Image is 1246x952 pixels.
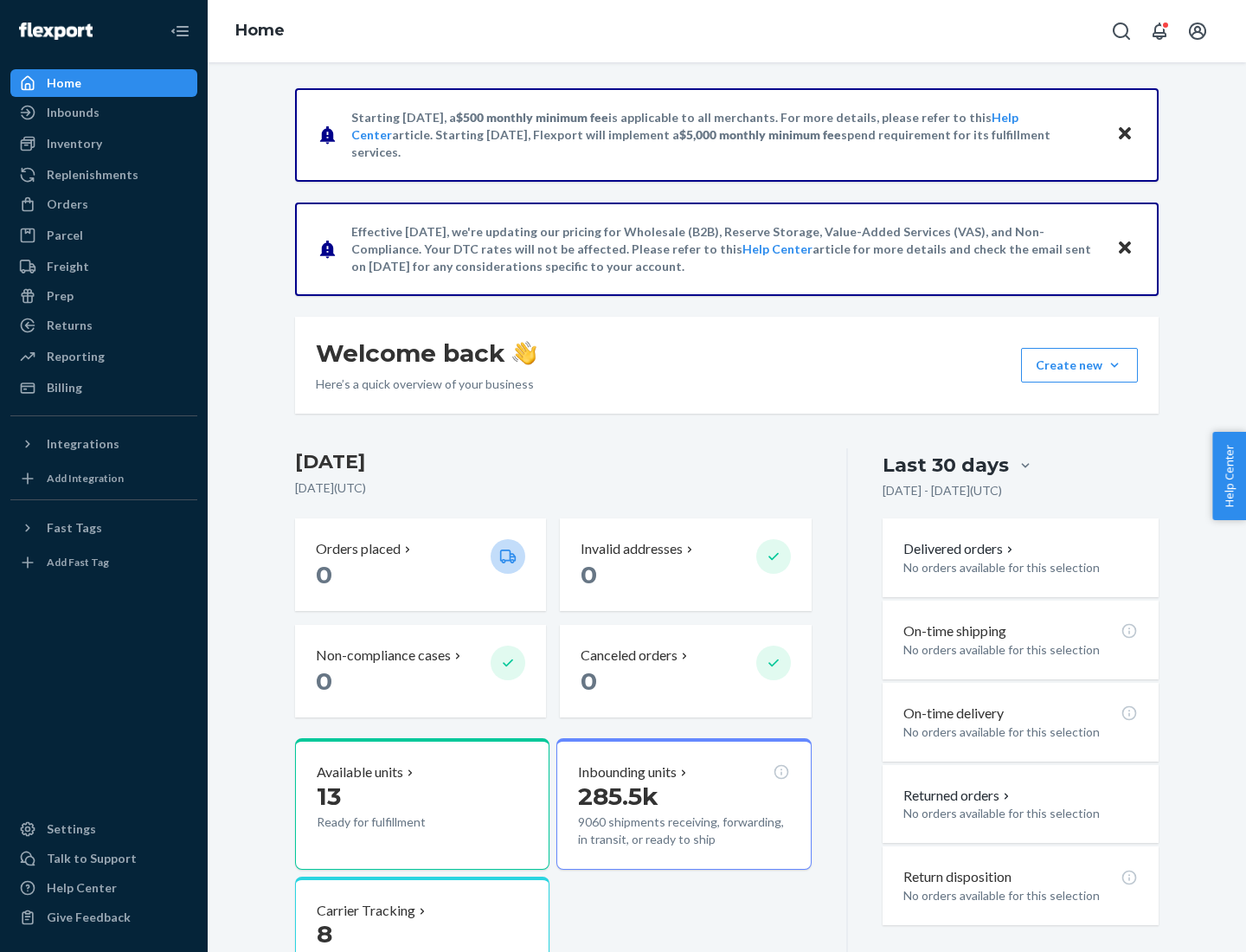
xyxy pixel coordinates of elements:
[903,704,1004,724] p: On-time delivery
[903,786,1013,806] button: Returned orders
[10,99,197,126] a: Inbounds
[903,539,1017,559] button: Delivered orders
[163,14,197,48] button: Close Navigation
[10,549,197,576] a: Add Fast Tag
[47,258,89,275] div: Freight
[316,338,536,369] h1: Welcome back
[316,666,332,696] span: 0
[317,814,477,831] p: Ready for fulfillment
[560,625,811,717] button: Canceled orders 0
[10,430,197,458] button: Integrations
[235,21,285,40] a: Home
[742,241,812,256] a: Help Center
[222,6,299,56] ol: breadcrumbs
[47,435,119,453] div: Integrations
[47,379,82,396] div: Billing
[512,341,536,365] img: hand-wave emoji
[47,820,96,838] div: Settings
[317,901,415,921] p: Carrier Tracking
[903,887,1138,904] p: No orders available for this selection
[556,738,811,870] button: Inbounding units285.5k9060 shipments receiving, forwarding, in transit, or ready to ship
[883,452,1009,479] div: Last 30 days
[10,253,197,280] a: Freight
[581,666,597,696] span: 0
[47,909,131,926] div: Give Feedback
[10,130,197,158] a: Inventory
[1021,348,1138,383] button: Create new
[578,814,789,848] p: 9060 shipments receiving, forwarding, in transit, or ready to ship
[581,646,678,666] p: Canceled orders
[10,161,197,189] a: Replenishments
[10,312,197,339] a: Returns
[47,519,102,537] div: Fast Tags
[578,782,658,811] span: 285.5k
[47,74,81,92] div: Home
[47,287,74,305] div: Prep
[1180,14,1215,48] button: Open account menu
[903,559,1138,576] p: No orders available for this selection
[47,227,83,244] div: Parcel
[10,845,197,872] a: Talk to Support
[317,782,341,811] span: 13
[903,724,1138,741] p: No orders available for this selection
[903,641,1138,659] p: No orders available for this selection
[316,646,451,666] p: Non-compliance cases
[19,23,93,40] img: Flexport logo
[10,282,197,310] a: Prep
[883,482,1002,499] p: [DATE] - [DATE] ( UTC )
[317,762,403,782] p: Available units
[10,465,197,492] a: Add Integration
[10,815,197,843] a: Settings
[1104,14,1139,48] button: Open Search Box
[47,196,88,213] div: Orders
[456,110,608,125] span: $500 monthly minimum fee
[47,317,93,334] div: Returns
[47,135,102,152] div: Inventory
[47,879,117,897] div: Help Center
[47,471,124,486] div: Add Integration
[351,223,1100,275] p: Effective [DATE], we're updating our pricing for Wholesale (B2B), Reserve Storage, Value-Added Se...
[903,621,1006,641] p: On-time shipping
[10,343,197,370] a: Reporting
[903,867,1012,887] p: Return disposition
[903,805,1138,822] p: No orders available for this selection
[1142,14,1177,48] button: Open notifications
[1212,432,1246,520] button: Help Center
[679,127,841,142] span: $5,000 monthly minimum fee
[47,555,109,569] div: Add Fast Tag
[10,190,197,218] a: Orders
[578,762,677,782] p: Inbounding units
[295,448,812,476] h3: [DATE]
[581,560,597,589] span: 0
[316,539,401,559] p: Orders placed
[47,166,138,183] div: Replenishments
[10,904,197,931] button: Give Feedback
[10,374,197,402] a: Billing
[10,874,197,902] a: Help Center
[317,919,332,949] span: 8
[581,539,683,559] p: Invalid addresses
[10,222,197,249] a: Parcel
[295,625,546,717] button: Non-compliance cases 0
[10,69,197,97] a: Home
[295,738,549,870] button: Available units13Ready for fulfillment
[47,348,105,365] div: Reporting
[1114,122,1136,147] button: Close
[47,104,100,121] div: Inbounds
[295,479,812,497] p: [DATE] ( UTC )
[1114,236,1136,261] button: Close
[316,560,332,589] span: 0
[295,518,546,611] button: Orders placed 0
[351,109,1100,161] p: Starting [DATE], a is applicable to all merchants. For more details, please refer to this article...
[316,376,536,393] p: Here’s a quick overview of your business
[560,518,811,611] button: Invalid addresses 0
[10,514,197,542] button: Fast Tags
[47,850,137,867] div: Talk to Support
